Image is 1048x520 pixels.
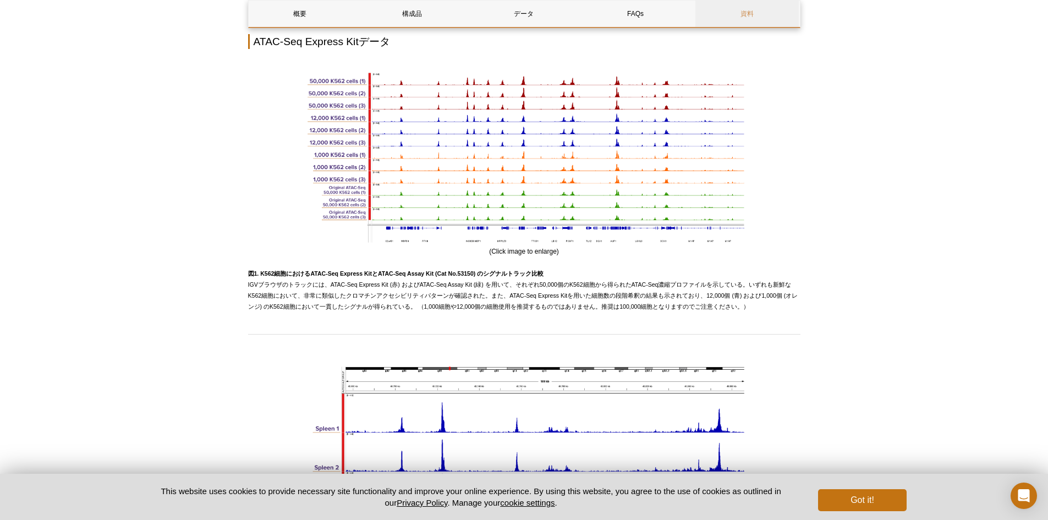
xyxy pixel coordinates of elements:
[695,1,799,27] a: 資料
[248,270,544,277] strong: 図1. K562細胞におけるATAC-Seq Express KitとATAC-Seq Assay Kit (Cat No.53150) のシグナルトラック比較
[584,1,687,27] a: FAQs
[304,68,744,243] img: ATAC-Seq Express Titration Data
[472,1,575,27] a: データ
[248,68,800,257] div: (Click image to enlarge)
[397,498,447,507] a: Privacy Policy
[248,34,800,49] h2: ATAC-Seq Express Kitデータ
[360,1,464,27] a: 構成品
[818,489,906,511] button: Got it!
[248,270,798,310] span: IGVブラウザのトラックには、ATAC-Seq Express Kit (赤) およびATAC-Seq Assay Kit (緑) を用いて、それぞれ50,000個のK562細胞から得られたAT...
[1011,483,1037,509] div: Open Intercom Messenger
[500,498,555,507] button: cookie settings
[249,1,352,27] a: 概要
[142,485,800,508] p: This website uses cookies to provide necessary site functionality and improve your online experie...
